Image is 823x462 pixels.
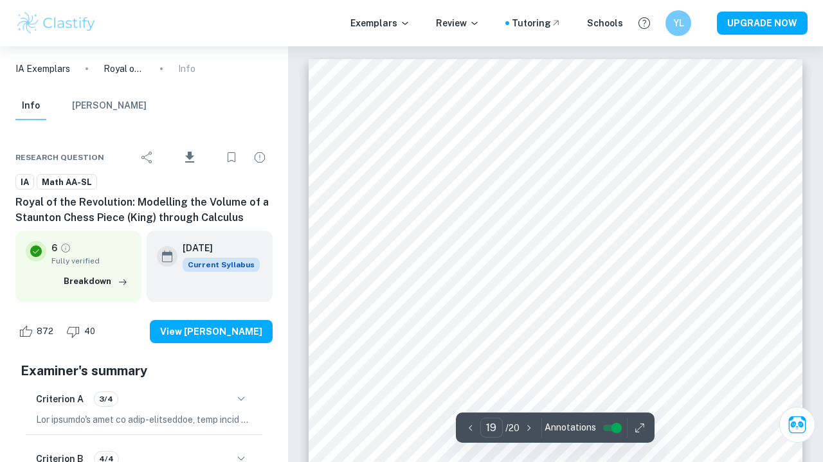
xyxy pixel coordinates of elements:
div: Download [163,141,216,174]
div: Share [134,145,160,170]
span: IA [16,176,33,189]
div: Dislike [63,321,102,342]
p: 6 [51,241,57,255]
h6: [DATE] [183,241,249,255]
span: 40 [77,325,102,338]
p: Info [178,62,195,76]
a: Grade fully verified [60,242,71,254]
a: Schools [587,16,623,30]
button: View [PERSON_NAME] [150,320,273,343]
button: Info [15,92,46,120]
button: Ask Clai [779,407,815,443]
a: Tutoring [512,16,561,30]
span: Current Syllabus [183,258,260,272]
button: Breakdown [60,272,131,291]
div: This exemplar is based on the current syllabus. Feel free to refer to it for inspiration/ideas wh... [183,258,260,272]
span: 3/4 [95,393,118,405]
button: YL [665,10,691,36]
h5: Examiner's summary [21,361,267,380]
span: Math AA-SL [37,176,96,189]
p: / 20 [505,421,520,435]
a: Math AA-SL [37,174,97,190]
div: Bookmark [219,145,244,170]
button: [PERSON_NAME] [72,92,147,120]
button: UPGRADE NOW [717,12,808,35]
span: Research question [15,152,104,163]
h6: YL [671,16,686,30]
img: Clastify logo [15,10,97,36]
span: 872 [30,325,60,338]
p: Lor ipsumdo's amet co adip-elitseddoe, temp incid utlabore etdolorem al enimadminimv, quis, nos e... [36,413,252,427]
p: Exemplars [350,16,410,30]
span: Fully verified [51,255,131,267]
span: Annotations [545,421,596,434]
h6: Royal of the Revolution: Modelling the Volume of a Staunton Chess Piece (King) through Calculus [15,195,273,226]
h6: Criterion A [36,392,84,406]
div: Like [15,321,60,342]
button: Help and Feedback [633,12,655,34]
div: Report issue [247,145,273,170]
p: Review [436,16,480,30]
p: Royal of the Revolution: Modelling the Volume of a Staunton Chess Piece (King) through Calculus [104,62,145,76]
a: IA Exemplars [15,62,70,76]
a: IA [15,174,34,190]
